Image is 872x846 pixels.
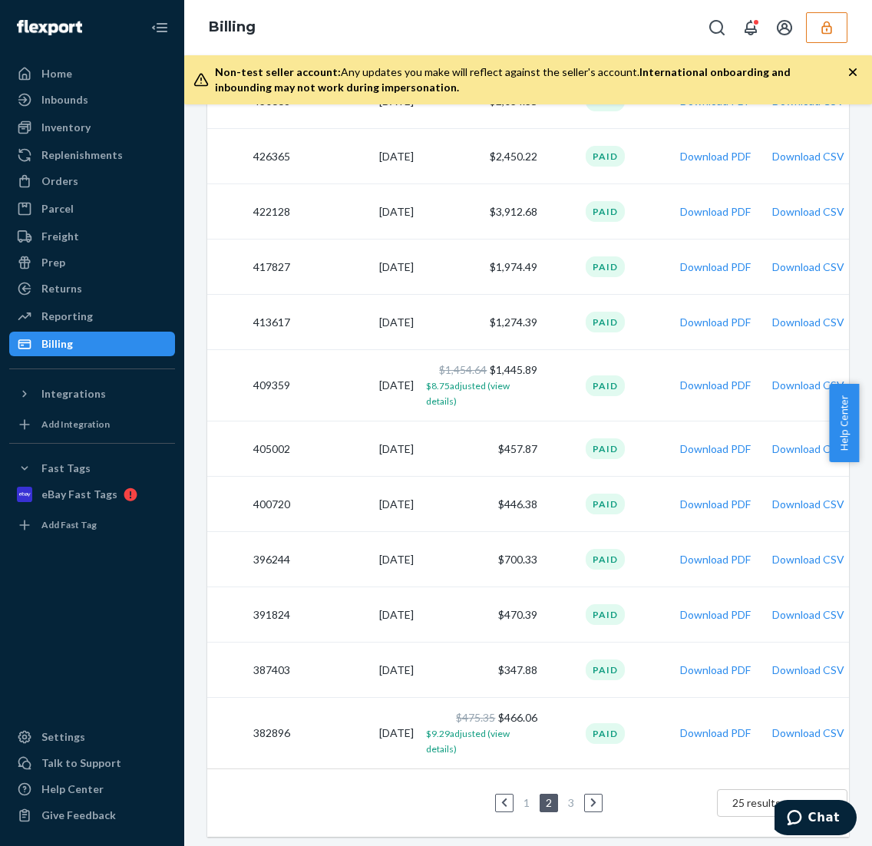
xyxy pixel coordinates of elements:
[9,751,175,775] button: Talk to Support
[426,728,510,755] span: $9.29 adjusted (view details)
[680,552,751,567] button: Download PDF
[41,92,88,107] div: Inbounds
[586,256,625,277] div: Paid
[9,513,175,537] a: Add Fast Tag
[209,18,256,35] a: Billing
[9,803,175,828] button: Give Feedback
[296,587,420,643] td: [DATE]
[9,224,175,249] a: Freight
[296,477,420,532] td: [DATE]
[41,147,123,163] div: Replenishments
[439,363,487,376] span: $1,454.64
[296,295,420,350] td: [DATE]
[296,350,420,421] td: [DATE]
[144,12,175,43] button: Close Navigation
[732,796,825,809] span: 25 results per page
[772,315,844,330] button: Download CSV
[735,12,766,43] button: Open notifications
[420,240,543,295] td: $1,974.49
[772,378,844,393] button: Download CSV
[586,201,625,222] div: Paid
[207,587,296,643] td: 391824
[586,146,625,167] div: Paid
[680,204,751,220] button: Download PDF
[680,378,751,393] button: Download PDF
[41,229,79,244] div: Freight
[207,532,296,587] td: 396244
[207,477,296,532] td: 400720
[9,197,175,221] a: Parcel
[207,350,296,421] td: 409359
[9,115,175,140] a: Inventory
[772,204,844,220] button: Download CSV
[9,250,175,275] a: Prep
[207,698,296,769] td: 382896
[772,607,844,623] button: Download CSV
[680,315,751,330] button: Download PDF
[420,643,543,698] td: $347.88
[9,412,175,437] a: Add Integration
[772,259,844,275] button: Download CSV
[207,240,296,295] td: 417827
[420,184,543,240] td: $3,912.68
[420,295,543,350] td: $1,274.39
[41,173,78,189] div: Orders
[772,552,844,567] button: Download CSV
[17,20,82,35] img: Flexport logo
[207,643,296,698] td: 387403
[9,169,175,193] a: Orders
[456,711,495,724] span: $475.35
[420,350,543,421] td: $1,445.89
[9,725,175,749] a: Settings
[586,659,625,680] div: Paid
[586,549,625,570] div: Paid
[520,796,533,809] a: Page 1
[41,418,110,431] div: Add Integration
[772,497,844,512] button: Download CSV
[772,149,844,164] button: Download CSV
[680,497,751,512] button: Download PDF
[215,65,341,78] span: Non-test seller account:
[772,663,844,678] button: Download CSV
[41,281,82,296] div: Returns
[772,441,844,457] button: Download CSV
[41,461,91,476] div: Fast Tags
[9,304,175,329] a: Reporting
[41,487,117,502] div: eBay Fast Tags
[197,5,268,50] ol: breadcrumbs
[296,643,420,698] td: [DATE]
[586,723,625,744] div: Paid
[296,129,420,184] td: [DATE]
[680,725,751,741] button: Download PDF
[543,796,555,809] a: Page 2 is your current page
[41,255,65,270] div: Prep
[41,120,91,135] div: Inventory
[41,729,85,745] div: Settings
[296,184,420,240] td: [DATE]
[586,438,625,459] div: Paid
[9,777,175,801] a: Help Center
[9,88,175,112] a: Inbounds
[207,184,296,240] td: 422128
[829,384,859,462] button: Help Center
[420,421,543,477] td: $457.87
[426,725,537,756] button: $9.29adjusted (view details)
[9,332,175,356] a: Billing
[41,201,74,216] div: Parcel
[9,482,175,507] a: eBay Fast Tags
[41,336,73,352] div: Billing
[41,66,72,81] div: Home
[565,796,577,809] a: Page 3
[41,755,121,771] div: Talk to Support
[296,240,420,295] td: [DATE]
[41,782,104,797] div: Help Center
[296,421,420,477] td: [DATE]
[41,518,97,531] div: Add Fast Tag
[586,604,625,625] div: Paid
[586,494,625,514] div: Paid
[41,309,93,324] div: Reporting
[296,532,420,587] td: [DATE]
[9,61,175,86] a: Home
